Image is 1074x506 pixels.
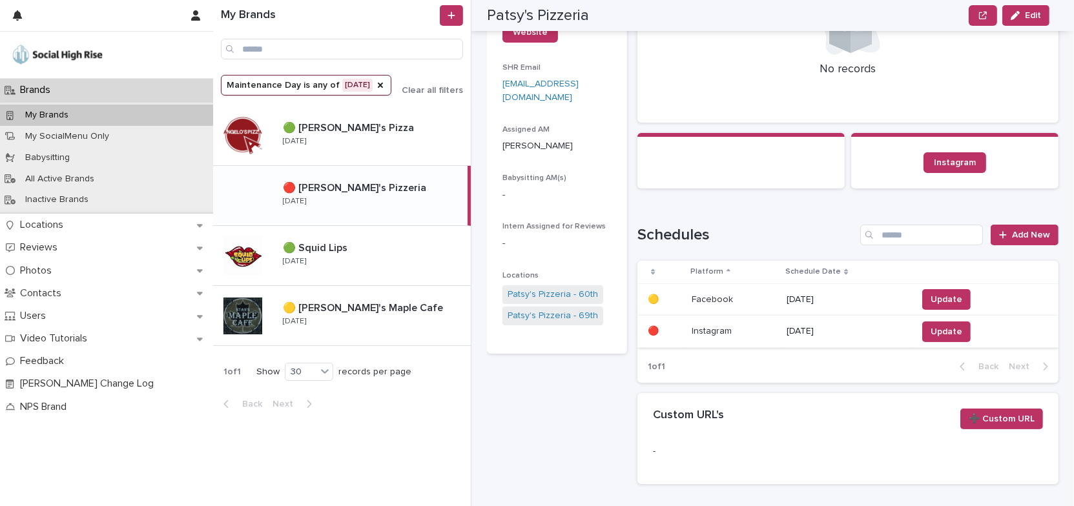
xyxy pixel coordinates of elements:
[931,293,962,306] span: Update
[1002,5,1049,26] button: Edit
[787,294,907,305] p: [DATE]
[15,194,99,205] p: Inactive Brands
[1025,11,1041,20] span: Edit
[502,223,606,230] span: Intern Assigned for Reviews
[508,288,598,301] a: Patsy's Pizzeria - 60th
[283,299,446,314] p: 🟡 [PERSON_NAME]'s Maple Cafe
[283,239,350,254] p: 🟢 Squid Lips
[969,412,1035,425] span: ➕ Custom URL
[15,84,61,96] p: Brands
[653,63,1043,77] p: No records
[283,179,429,194] p: 🔴 [PERSON_NAME]'s Pizzeria
[213,166,471,226] a: 🔴 [PERSON_NAME]'s Pizzeria🔴 [PERSON_NAME]'s Pizzeria [DATE]
[653,445,772,458] p: -
[283,137,306,146] p: [DATE]
[15,332,98,345] p: Video Tutorials
[502,126,550,134] span: Assigned AM
[637,283,1059,316] tr: 🟡🟡 FacebookFacebook [DATE]Update
[402,86,463,95] span: Clear all filters
[213,106,471,166] a: 🟢 [PERSON_NAME]'s Pizza🟢 [PERSON_NAME]'s Pizza [DATE]
[1012,230,1050,239] span: Add New
[15,241,68,254] p: Reviews
[391,86,463,95] button: Clear all filters
[213,356,251,388] p: 1 of 1
[221,8,437,23] h1: My Brands
[285,365,316,379] div: 30
[283,197,306,206] p: [DATE]
[273,400,301,409] span: Next
[502,79,579,102] a: [EMAIL_ADDRESS][DOMAIN_NAME]
[860,225,983,245] input: Search
[502,64,541,72] span: SHR Email
[221,39,463,59] input: Search
[502,188,612,202] p: -
[15,110,79,121] p: My Brands
[213,226,471,286] a: 🟢 Squid Lips🟢 Squid Lips [DATE]
[692,323,734,337] p: Instagram
[692,292,736,305] p: Facebook
[338,367,411,378] p: records per page
[637,316,1059,348] tr: 🔴🔴 InstagramInstagram [DATE]Update
[15,310,56,322] p: Users
[502,139,612,153] p: [PERSON_NAME]
[15,219,74,231] p: Locations
[267,398,322,410] button: Next
[934,158,976,167] span: Instagram
[1009,362,1037,371] span: Next
[637,351,676,383] p: 1 of 1
[648,323,661,337] p: 🔴
[15,355,74,367] p: Feedback
[15,378,164,390] p: [PERSON_NAME] Change Log
[15,287,72,299] p: Contacts
[234,400,262,409] span: Back
[508,309,598,323] a: Patsy's Pizzeria - 69th
[256,367,280,378] p: Show
[922,289,971,310] button: Update
[971,362,998,371] span: Back
[283,257,306,266] p: [DATE]
[924,152,986,173] a: Instagram
[785,265,841,279] p: Schedule Date
[931,325,962,338] span: Update
[283,119,417,134] p: 🟢 [PERSON_NAME]'s Pizza
[787,326,907,337] p: [DATE]
[1004,361,1059,372] button: Next
[487,6,589,25] h2: Patsy's Pizzeria
[922,321,971,342] button: Update
[502,22,558,43] a: Website
[15,174,105,185] p: All Active Brands
[221,75,391,96] button: Maintenance Day
[502,237,612,250] p: -
[502,272,539,279] span: Locations
[960,409,1043,429] button: ➕ Custom URL
[637,226,855,245] h1: Schedules
[513,28,548,37] span: Website
[15,401,77,413] p: NPS Brand
[15,131,119,142] p: My SocialMenu Only
[502,174,566,182] span: Babysitting AM(s)
[15,152,80,163] p: Babysitting
[15,265,62,277] p: Photos
[10,42,105,68] img: o5DnuTxEQV6sW9jFYBBf
[991,225,1059,245] a: Add New
[213,398,267,410] button: Back
[283,317,306,326] p: [DATE]
[653,409,724,423] h2: Custom URL's
[690,265,723,279] p: Platform
[648,292,661,305] p: 🟡
[213,286,471,346] a: 🟡 [PERSON_NAME]'s Maple Cafe🟡 [PERSON_NAME]'s Maple Cafe [DATE]
[949,361,1004,372] button: Back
